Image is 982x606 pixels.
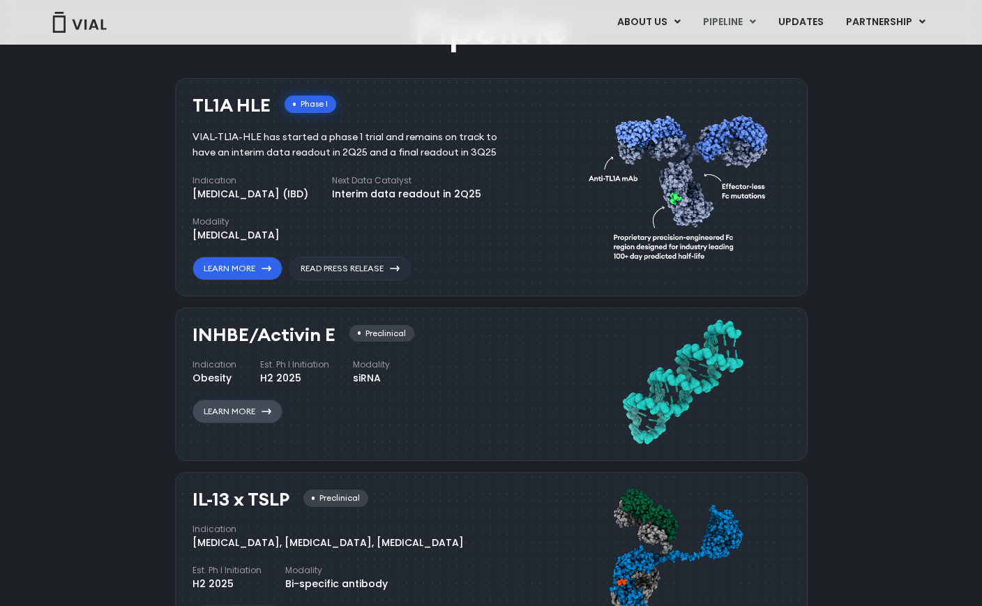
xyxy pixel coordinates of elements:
[192,564,262,577] h4: Est. Ph I Initiation
[192,536,464,550] div: [MEDICAL_DATA], [MEDICAL_DATA], [MEDICAL_DATA]
[192,400,282,423] a: Learn More
[192,96,271,116] h3: TL1A HLE
[353,371,390,386] div: siRNA
[192,577,262,591] div: H2 2025
[52,12,107,33] img: Vial Logo
[767,10,834,34] a: UPDATES
[285,96,336,113] div: Phase I
[192,523,464,536] h4: Indication
[285,577,388,591] div: Bi-specific antibody
[192,215,280,228] h4: Modality
[285,564,388,577] h4: Modality
[332,187,481,202] div: Interim data readout in 2Q25
[192,325,335,345] h3: INHBE/Activin E
[589,89,776,280] img: TL1A antibody diagram.
[192,228,280,243] div: [MEDICAL_DATA]
[192,358,236,371] h4: Indication
[260,371,329,386] div: H2 2025
[192,130,518,160] div: VIAL-TL1A-HLE has started a phase 1 trial and remains on track to have an interim data readout in...
[353,358,390,371] h4: Modality
[835,10,937,34] a: PARTNERSHIPMenu Toggle
[192,490,289,510] h3: IL-13 x TSLP
[606,10,691,34] a: ABOUT USMenu Toggle
[289,257,411,280] a: Read Press Release
[192,187,308,202] div: [MEDICAL_DATA] (IBD)
[332,174,481,187] h4: Next Data Catalyst
[692,10,766,34] a: PIPELINEMenu Toggle
[303,490,368,507] div: Preclinical
[192,257,282,280] a: Learn More
[192,371,236,386] div: Obesity
[349,325,414,342] div: Preclinical
[260,358,329,371] h4: Est. Ph I Initiation
[192,174,308,187] h4: Indication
